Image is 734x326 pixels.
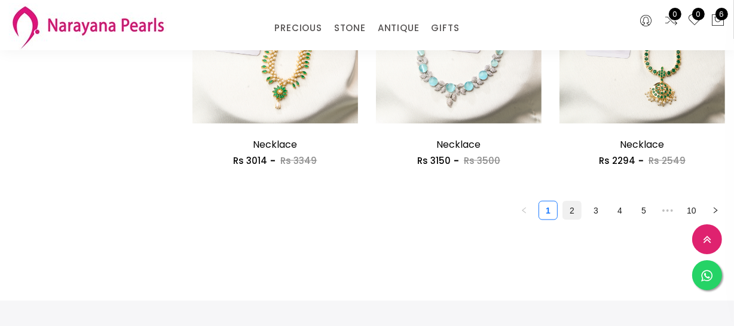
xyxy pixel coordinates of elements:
[464,154,500,167] span: Rs 3500
[436,138,481,151] a: Necklace
[274,19,322,37] a: PRECIOUS
[587,202,605,220] a: 3
[521,207,528,214] span: left
[610,201,629,220] li: 4
[635,202,653,220] a: 5
[682,201,701,220] li: 10
[539,201,558,220] li: 1
[334,19,366,37] a: STONE
[711,13,725,29] button: 6
[280,154,317,167] span: Rs 3349
[664,13,678,29] a: 0
[715,8,728,20] span: 6
[253,138,297,151] a: Necklace
[539,202,557,220] a: 1
[634,201,653,220] li: 5
[233,154,267,167] span: Rs 3014
[562,201,582,220] li: 2
[378,19,420,37] a: ANTIQUE
[712,207,719,214] span: right
[417,154,451,167] span: Rs 3150
[706,201,725,220] li: Next Page
[431,19,459,37] a: GIFTS
[563,202,581,220] a: 2
[515,201,534,220] li: Previous Page
[611,202,629,220] a: 4
[687,13,702,29] a: 0
[649,154,686,167] span: Rs 2549
[683,202,701,220] a: 10
[599,154,635,167] span: Rs 2294
[669,8,681,20] span: 0
[515,201,534,220] button: left
[692,8,705,20] span: 0
[658,201,677,220] li: Next 5 Pages
[620,138,664,151] a: Necklace
[586,201,605,220] li: 3
[658,201,677,220] span: •••
[706,201,725,220] button: right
